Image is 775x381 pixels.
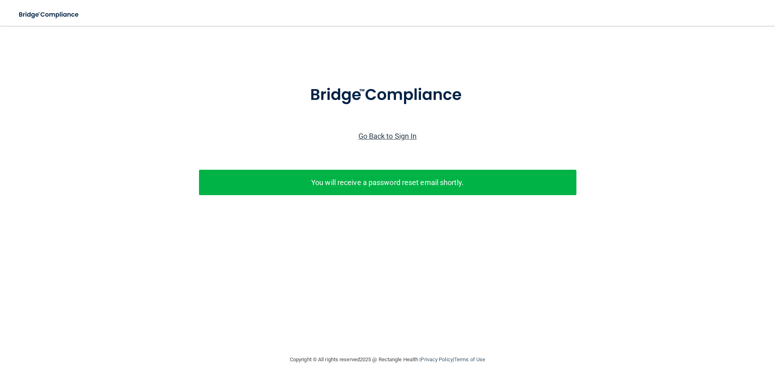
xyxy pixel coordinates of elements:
[421,356,452,362] a: Privacy Policy
[358,132,417,140] a: Go Back to Sign In
[240,347,535,373] div: Copyright © All rights reserved 2025 @ Rectangle Health | |
[293,74,482,116] img: bridge_compliance_login_screen.278c3ca4.svg
[12,6,86,23] img: bridge_compliance_login_screen.278c3ca4.svg
[205,176,570,189] p: You will receive a password reset email shortly.
[454,356,485,362] a: Terms of Use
